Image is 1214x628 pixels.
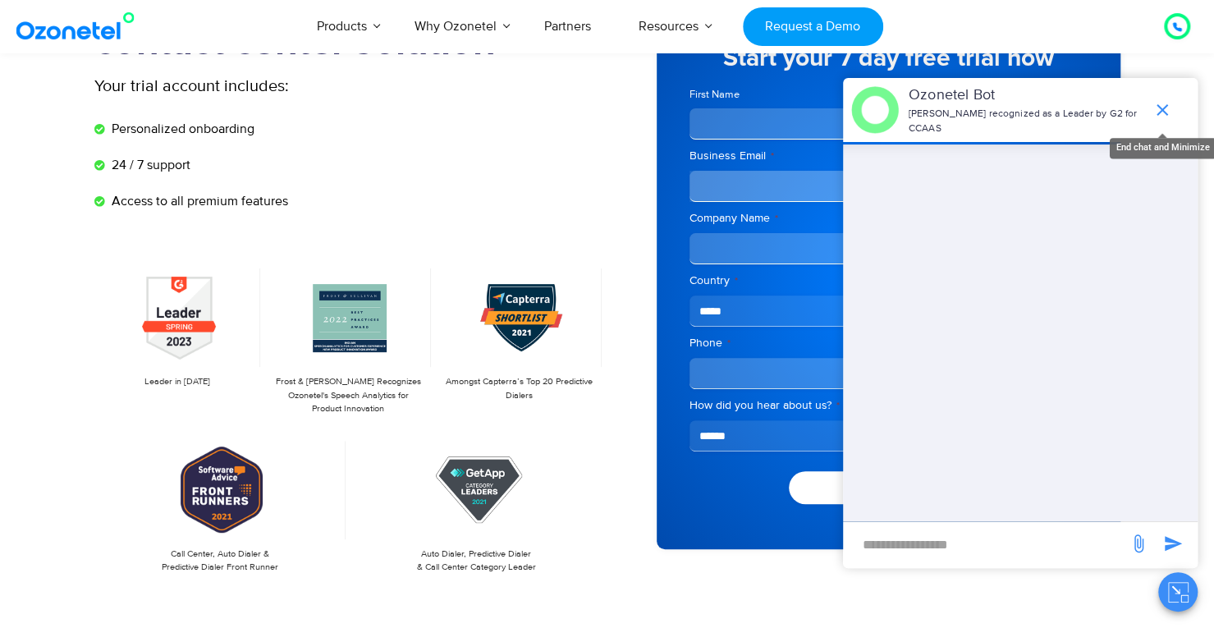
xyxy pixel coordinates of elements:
a: Request a Demo [743,7,883,46]
span: send message [1122,527,1155,560]
label: Country [689,273,1088,289]
label: First Name [689,87,884,103]
label: How did you hear about us? [689,397,1088,414]
p: Frost & [PERSON_NAME] Recognizes Ozonetel's Speech Analytics for Product Innovation [273,375,423,416]
div: new-msg-input [851,530,1120,560]
p: Auto Dialer, Predictive Dialer & Call Center Category Leader [359,548,594,575]
p: Your trial account includes: [94,74,484,99]
span: 24 / 7 support [108,155,190,175]
p: Ozonetel Bot [909,85,1144,107]
label: Phone [689,335,1088,351]
p: Call Center, Auto Dialer & Predictive Dialer Front Runner [103,548,338,575]
span: Personalized onboarding [108,119,254,139]
label: Company Name [689,210,1088,227]
span: end chat or minimize [1146,94,1179,126]
p: Amongst Capterra’s Top 20 Predictive Dialers [444,375,593,402]
p: Leader in [DATE] [103,375,252,389]
p: [PERSON_NAME] recognized as a Leader by G2 for CCAAS [909,107,1144,136]
span: send message [1157,527,1189,560]
img: header [851,86,899,134]
label: Business Email [689,148,1088,164]
button: Close chat [1158,572,1198,612]
h5: Start your 7 day free trial now [689,46,1088,71]
span: Access to all premium features [108,191,288,211]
